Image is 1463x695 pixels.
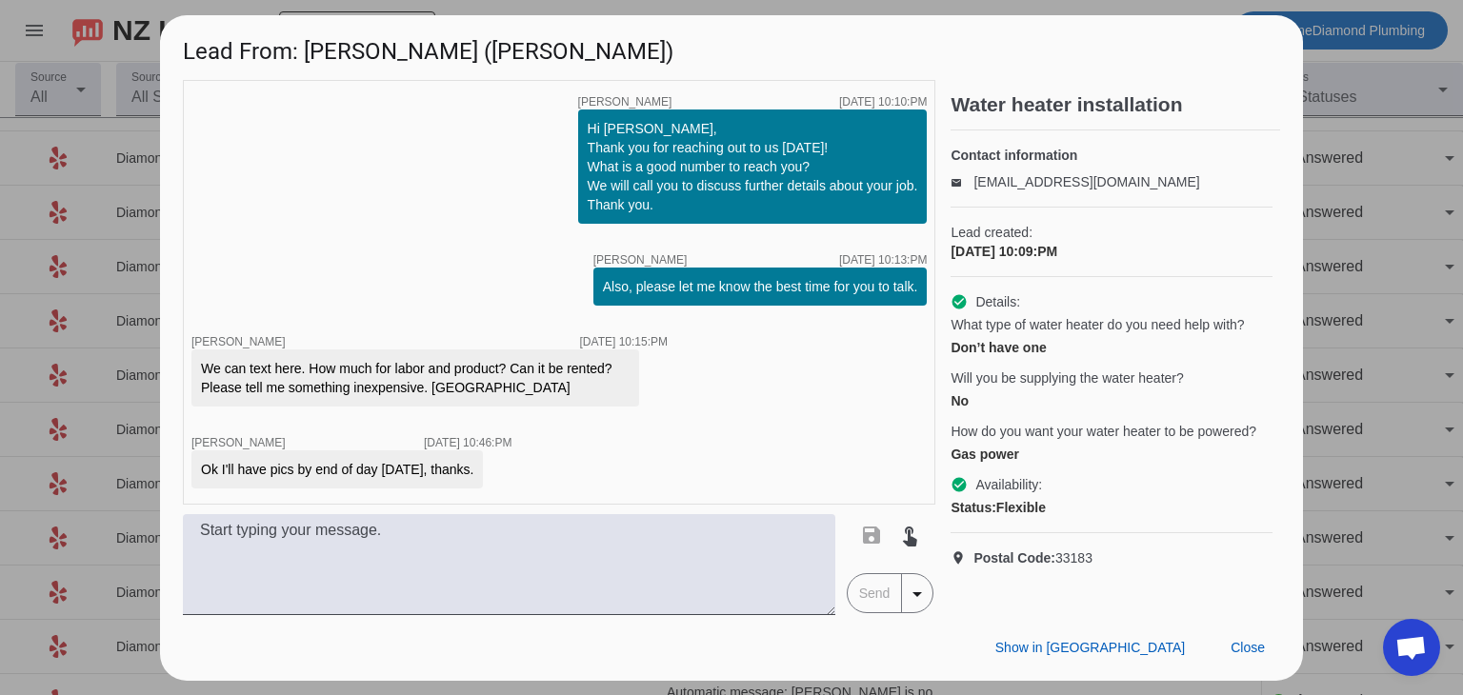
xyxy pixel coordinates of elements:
[191,335,286,348] span: [PERSON_NAME]
[906,583,929,606] mat-icon: arrow_drop_down
[951,293,968,310] mat-icon: check_circle
[951,500,995,515] strong: Status:
[578,96,672,108] span: [PERSON_NAME]
[588,119,918,214] div: Hi [PERSON_NAME], Thank you for reaching out to us [DATE]! What is a good number to reach you? We...
[973,548,1092,567] span: 33183
[951,315,1244,334] span: What type of water heater do you need help with?
[973,174,1199,189] a: [EMAIL_ADDRESS][DOMAIN_NAME]
[898,524,921,546] mat-icon: touch_app
[1383,619,1440,676] div: Open chat
[951,242,1273,261] div: [DATE] 10:09:PM
[951,445,1273,464] div: Gas power
[951,422,1256,441] span: How do you want your water heater to be powered?
[951,223,1273,242] span: Lead created:
[424,437,511,448] div: [DATE] 10:46:PM
[980,631,1200,665] button: Show in [GEOGRAPHIC_DATA]
[951,338,1273,357] div: Don’t have one
[160,15,1303,79] h1: Lead From: [PERSON_NAME] ([PERSON_NAME])
[951,95,1280,114] h2: Water heater installation
[951,498,1273,517] div: Flexible
[973,550,1055,566] strong: Postal Code:
[975,292,1020,311] span: Details:
[975,475,1042,494] span: Availability:
[839,254,927,266] div: [DATE] 10:13:PM
[1215,631,1280,665] button: Close
[839,96,927,108] div: [DATE] 10:10:PM
[951,550,973,566] mat-icon: location_on
[951,146,1273,165] h4: Contact information
[593,254,688,266] span: [PERSON_NAME]
[603,277,918,296] div: Also, please let me know the best time for you to talk.​
[951,391,1273,410] div: No
[951,368,1183,387] span: Will you be supplying the water heater?
[1231,640,1265,655] span: Close
[201,460,473,479] div: Ok I'll have pics by end of day [DATE], thanks.
[191,436,286,449] span: [PERSON_NAME]
[995,640,1185,655] span: Show in [GEOGRAPHIC_DATA]
[201,359,630,397] div: We can text here. How much for labor and product? Can it be rented? Please tell me something inex...
[951,476,968,493] mat-icon: check_circle
[951,177,973,187] mat-icon: email
[580,336,668,347] div: [DATE] 10:15:PM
